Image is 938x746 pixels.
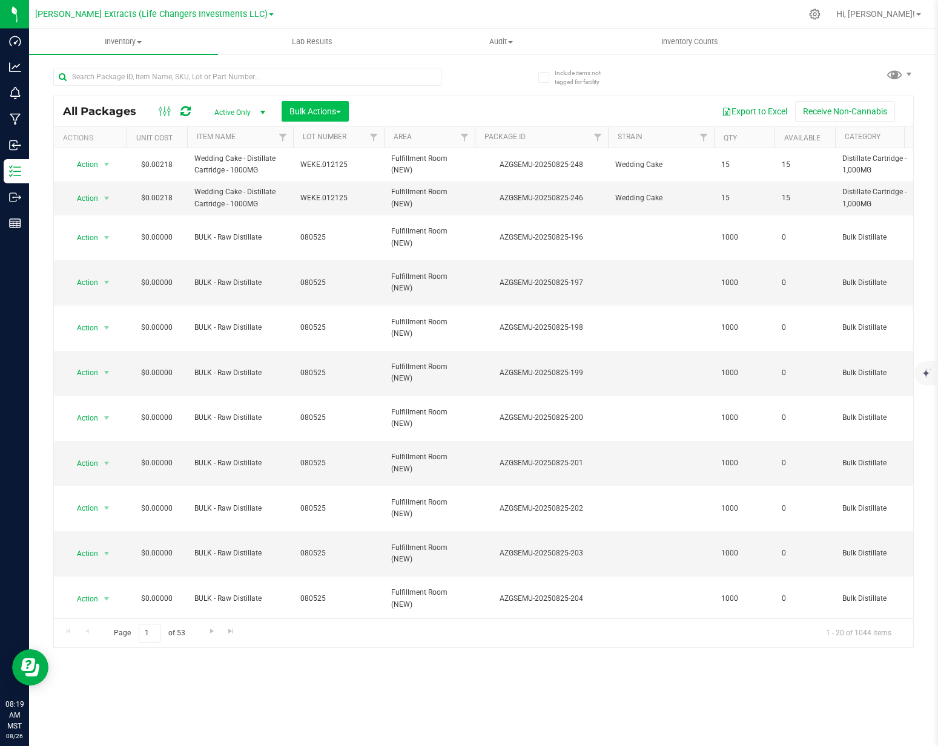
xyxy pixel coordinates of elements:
span: Bulk Distillate [842,548,934,559]
a: Qty [724,134,737,142]
a: Audit [406,29,595,54]
span: Audit [407,36,595,47]
span: BULK - Raw Distillate [194,457,286,469]
div: AZGSEMU-20250825-198 [473,322,610,333]
a: Lab Results [218,29,407,54]
td: $0.00218 [127,182,187,215]
span: 0 [782,412,828,424]
a: Filter [364,127,384,148]
span: Fulfillment Room (NEW) [391,587,467,610]
span: 0 [782,593,828,604]
span: Fulfillment Room (NEW) [391,497,467,520]
span: select [99,229,114,246]
span: 1000 [721,412,767,424]
span: Action [66,455,99,472]
span: 1000 [721,457,767,469]
span: Lab Results [276,36,349,47]
span: select [99,455,114,472]
div: AZGSEMU-20250825-246 [473,192,610,204]
span: 1000 [721,503,767,514]
span: Fulfillment Room (NEW) [391,316,467,339]
span: Page of 53 [104,624,195,643]
td: $0.00000 [127,531,187,577]
span: BULK - Raw Distillate [194,232,286,243]
td: $0.00000 [127,396,187,441]
span: BULK - Raw Distillate [194,322,286,333]
span: Bulk Actions [289,106,341,116]
a: Lot Number [303,133,346,141]
span: select [99,410,114,427]
span: select [99,500,114,517]
span: 1000 [721,232,767,243]
p: 08:19 AM MST [5,699,24,731]
span: Fulfillment Room (NEW) [391,451,467,474]
span: select [99,591,114,607]
button: Export to Excel [714,101,795,122]
span: Fulfillment Room (NEW) [391,542,467,565]
span: 1000 [721,367,767,379]
span: 15 [721,159,767,171]
a: Go to the next page [203,624,220,640]
span: Wedding Cake - Distillate Cartridge - 1000MG [194,186,286,209]
span: select [99,545,114,562]
span: BULK - Raw Distillate [194,593,286,604]
span: Wedding Cake - Distillate Cartridge - 1000MG [194,153,286,176]
span: 15 [721,192,767,204]
div: AZGSEMU-20250825-204 [473,593,610,604]
span: Hi, [PERSON_NAME]! [836,9,915,19]
span: select [99,190,114,207]
span: Bulk Distillate [842,503,934,514]
span: Bulk Distillate [842,367,934,379]
span: Action [66,545,99,562]
span: 1000 [721,277,767,289]
td: $0.00218 [127,148,187,182]
span: [PERSON_NAME] Extracts (Life Changers Investments LLC) [35,9,268,19]
inline-svg: Dashboard [9,35,21,47]
span: Action [66,591,99,607]
span: 080525 [300,367,377,379]
span: BULK - Raw Distillate [194,367,286,379]
span: Bulk Distillate [842,457,934,469]
div: AZGSEMU-20250825-199 [473,367,610,379]
a: Strain [618,133,642,141]
span: 0 [782,232,828,243]
div: AZGSEMU-20250825-201 [473,457,610,469]
div: Manage settings [807,8,822,20]
a: Unit Cost [136,134,173,142]
span: 1000 [721,593,767,604]
span: 080525 [300,412,377,424]
span: Bulk Distillate [842,232,934,243]
button: Bulk Actions [282,101,349,122]
a: Area [394,133,412,141]
span: Action [66,364,99,381]
inline-svg: Analytics [9,61,21,73]
span: Action [66,319,99,336]
inline-svg: Outbound [9,191,21,203]
span: Distillate Cartridge - 1,000MG [842,186,934,209]
a: Inventory Counts [595,29,784,54]
span: Bulk Distillate [842,412,934,424]
td: $0.00000 [127,351,187,396]
td: $0.00000 [127,215,187,261]
a: Filter [455,127,475,148]
span: Action [66,500,99,517]
input: 1 [139,624,160,643]
div: AZGSEMU-20250825-248 [473,159,610,171]
button: Receive Non-Cannabis [795,101,895,122]
span: WEKE.012125 [300,159,377,171]
inline-svg: Inbound [9,139,21,151]
span: 0 [782,548,828,559]
span: 0 [782,277,828,289]
span: 080525 [300,232,377,243]
iframe: Resource center [12,649,48,685]
span: BULK - Raw Distillate [194,503,286,514]
span: 080525 [300,548,377,559]
td: $0.00000 [127,577,187,622]
a: Inventory [29,29,218,54]
span: Fulfillment Room (NEW) [391,153,467,176]
span: 15 [782,159,828,171]
td: $0.00000 [127,486,187,531]
td: $0.00000 [127,260,187,306]
a: Filter [273,127,293,148]
span: 080525 [300,322,377,333]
